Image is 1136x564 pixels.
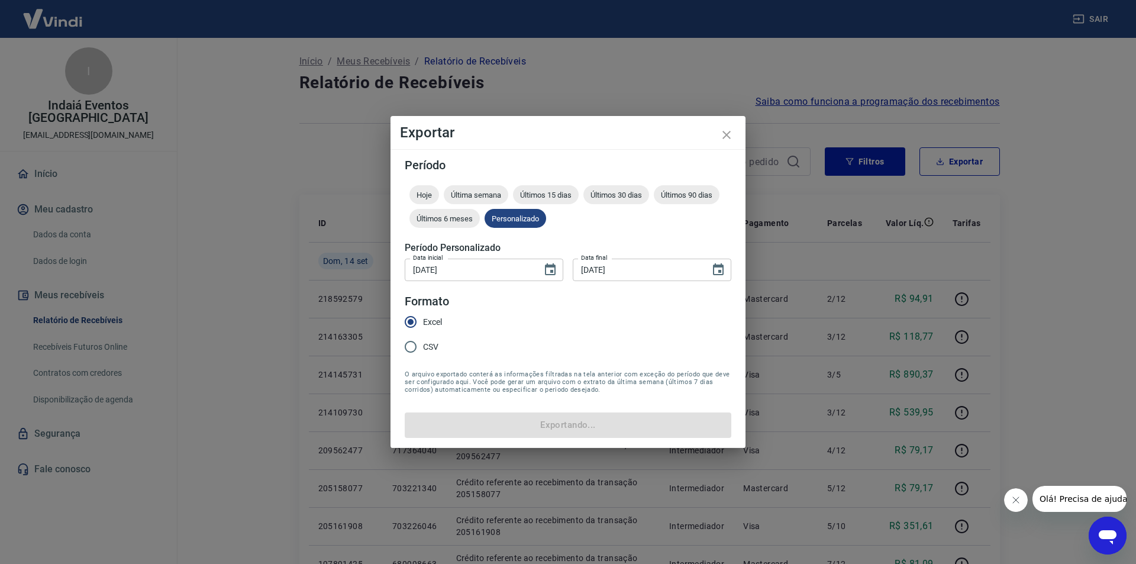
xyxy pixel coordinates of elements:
iframe: Mensagem da empresa [1032,486,1127,512]
div: Últimos 15 dias [513,185,579,204]
h5: Período Personalizado [405,242,731,254]
div: Últimos 30 dias [583,185,649,204]
button: Choose date, selected date is 8 de set de 2025 [538,258,562,282]
span: Últimos 30 dias [583,191,649,199]
span: Últimos 90 dias [654,191,719,199]
iframe: Botão para abrir a janela de mensagens [1089,517,1127,555]
button: close [712,121,741,149]
h4: Exportar [400,125,736,140]
span: Últimos 6 meses [409,214,480,223]
div: Últimos 6 meses [409,209,480,228]
button: Choose date, selected date is 14 de set de 2025 [706,258,730,282]
span: Hoje [409,191,439,199]
div: Personalizado [485,209,546,228]
div: Hoje [409,185,439,204]
input: DD/MM/YYYY [573,259,702,281]
span: Últimos 15 dias [513,191,579,199]
span: O arquivo exportado conterá as informações filtradas na tela anterior com exceção do período que ... [405,370,731,394]
span: Última semana [444,191,508,199]
input: DD/MM/YYYY [405,259,534,281]
span: Excel [423,316,442,328]
iframe: Fechar mensagem [1004,488,1028,512]
span: CSV [423,341,438,353]
h5: Período [405,159,731,171]
label: Data inicial [413,253,443,262]
div: Últimos 90 dias [654,185,719,204]
legend: Formato [405,293,449,310]
div: Última semana [444,185,508,204]
span: Olá! Precisa de ajuda? [7,8,99,18]
label: Data final [581,253,608,262]
span: Personalizado [485,214,546,223]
